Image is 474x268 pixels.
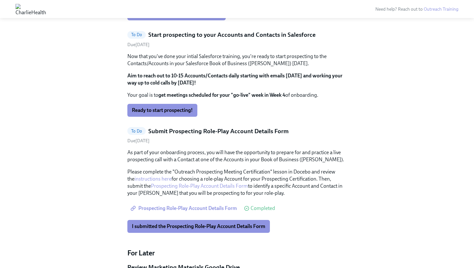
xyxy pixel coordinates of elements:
strong: Aim to reach out to 10-15 Accounts/Contacts daily starting with emails [DATE] and working your wa... [127,73,342,86]
a: Prospecting Role-Play Account Details Form [151,183,248,189]
span: I submitted the Prospecting Role-Play Account Details Form [132,223,265,230]
a: instructions here [134,176,172,182]
span: To Do [127,129,146,134]
a: Prospecting Role-Play Account Details Form [127,202,242,215]
strong: get meetings scheduled for your "go-live" week in Week 4 [158,92,285,98]
h5: Start prospecting to your Accounts and Contacts in Salesforce [148,31,316,39]
p: Now that you've done your intial Salesforce training, you're ready to start prospecting to the Co... [127,53,347,67]
h4: For Later [127,248,347,258]
span: Completed [251,206,275,211]
img: CharlieHealth [15,4,46,14]
p: Your goal is to of onboarding. [127,92,347,99]
span: Need help? Reach out to [375,6,459,12]
h5: Submit Prospecting Role-Play Account Details Form [148,127,289,135]
span: Friday, August 15th 2025, 10:00 am [127,42,150,47]
button: Ready to start prospecting! [127,104,197,117]
a: To DoStart prospecting to your Accounts and Contacts in SalesforceDue[DATE] [127,31,347,48]
p: Please complete the "Outreach Prospecting Meeting Certification" lesson in Docebo and review the ... [127,168,347,197]
a: Outreach Training [424,6,459,12]
span: Ready to start prospecting! [132,107,193,114]
p: As part of your onboarding process, you will have the opportunity to prepare for and practice a l... [127,149,347,163]
span: Prospecting Role-Play Account Details Form [132,205,237,212]
a: To DoSubmit Prospecting Role-Play Account Details FormDue[DATE] [127,127,347,144]
button: I submitted the Prospecting Role-Play Account Details Form [127,220,270,233]
span: To Do [127,32,146,37]
span: Wednesday, August 13th 2025, 10:00 am [127,138,150,144]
